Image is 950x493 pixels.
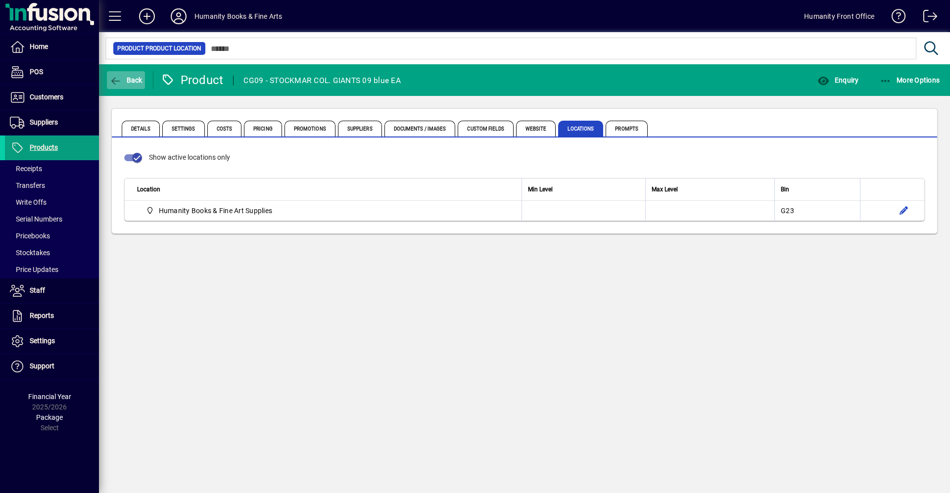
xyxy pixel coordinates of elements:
[558,121,603,136] span: Locations
[5,60,99,85] a: POS
[142,205,276,217] span: Humanity Books & Fine Art Supplies
[30,143,58,151] span: Products
[10,215,62,223] span: Serial Numbers
[10,181,45,189] span: Transfers
[117,44,201,53] span: Product Product Location
[5,160,99,177] a: Receipts
[338,121,382,136] span: Suppliers
[10,249,50,257] span: Stocktakes
[30,362,54,370] span: Support
[10,232,50,240] span: Pricebooks
[163,7,194,25] button: Profile
[5,304,99,328] a: Reports
[30,337,55,345] span: Settings
[30,43,48,50] span: Home
[896,203,912,219] button: Edit
[10,165,42,173] span: Receipts
[244,121,282,136] span: Pricing
[36,413,63,421] span: Package
[30,68,43,76] span: POS
[194,8,283,24] div: Humanity Books & Fine Arts
[30,118,58,126] span: Suppliers
[5,278,99,303] a: Staff
[5,177,99,194] a: Transfers
[30,286,45,294] span: Staff
[781,184,789,195] span: Bin
[30,93,63,101] span: Customers
[5,244,99,261] a: Stocktakes
[5,354,99,379] a: Support
[5,211,99,227] a: Serial Numbers
[10,198,47,206] span: Write Offs
[458,121,513,136] span: Custom Fields
[652,184,678,195] span: Max Level
[131,7,163,25] button: Add
[774,201,860,221] td: G23
[5,261,99,278] a: Price Updates
[884,2,906,34] a: Knowledge Base
[5,329,99,354] a: Settings
[162,121,205,136] span: Settings
[109,76,142,84] span: Back
[161,72,224,88] div: Product
[916,2,938,34] a: Logout
[159,206,273,216] span: Humanity Books & Fine Art Supplies
[243,73,401,89] div: CG09 - STOCKMAR COL. GIANTS 09 blue EA
[5,227,99,244] a: Pricebooks
[28,393,71,401] span: Financial Year
[5,85,99,110] a: Customers
[107,71,145,89] button: Back
[384,121,456,136] span: Documents / Images
[516,121,556,136] span: Website
[817,76,858,84] span: Enquiry
[877,71,943,89] button: More Options
[207,121,242,136] span: Costs
[880,76,940,84] span: More Options
[528,184,553,195] span: Min Level
[137,184,160,195] span: Location
[804,8,874,24] div: Humanity Front Office
[10,266,58,273] span: Price Updates
[5,194,99,211] a: Write Offs
[285,121,335,136] span: Promotions
[5,35,99,59] a: Home
[99,71,153,89] app-page-header-button: Back
[606,121,648,136] span: Prompts
[149,153,230,161] span: Show active locations only
[5,110,99,135] a: Suppliers
[122,121,160,136] span: Details
[815,71,861,89] button: Enquiry
[30,312,54,319] span: Reports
